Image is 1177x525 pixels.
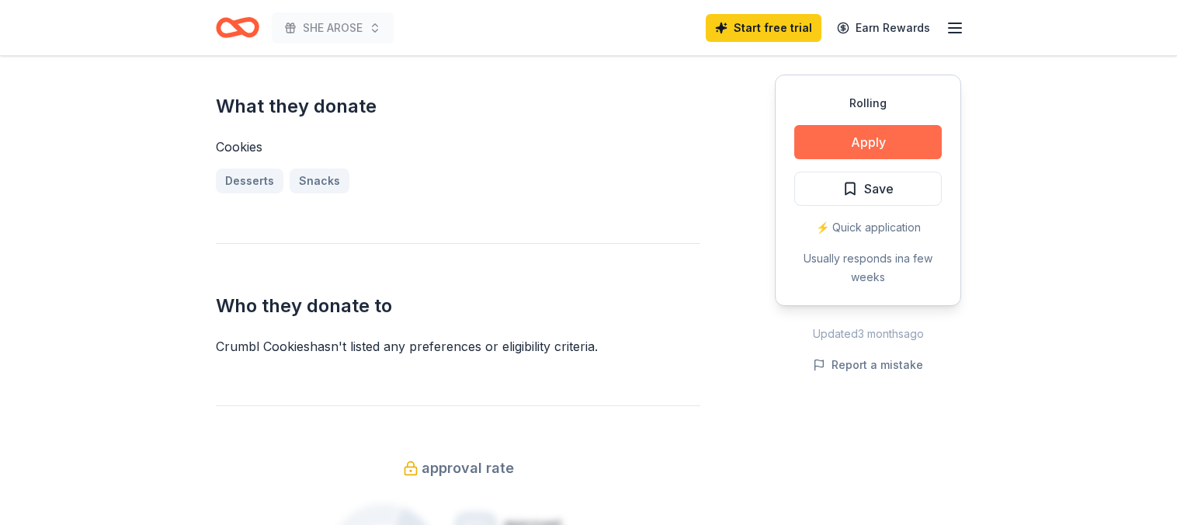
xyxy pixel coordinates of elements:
[794,172,942,206] button: Save
[864,179,894,199] span: Save
[813,356,923,374] button: Report a mistake
[216,169,283,193] a: Desserts
[794,94,942,113] div: Rolling
[290,169,349,193] a: Snacks
[706,14,821,42] a: Start free trial
[303,19,363,37] span: SHE AROSE
[794,218,942,237] div: ⚡️ Quick application
[216,9,259,46] a: Home
[216,294,700,318] h2: Who they donate to
[422,456,514,481] span: approval rate
[794,249,942,287] div: Usually responds in a few weeks
[272,12,394,43] button: SHE AROSE
[216,337,700,356] div: Crumbl Cookies hasn ' t listed any preferences or eligibility criteria.
[216,94,700,119] h2: What they donate
[794,125,942,159] button: Apply
[216,137,700,156] div: Cookies
[775,325,961,343] div: Updated 3 months ago
[828,14,939,42] a: Earn Rewards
